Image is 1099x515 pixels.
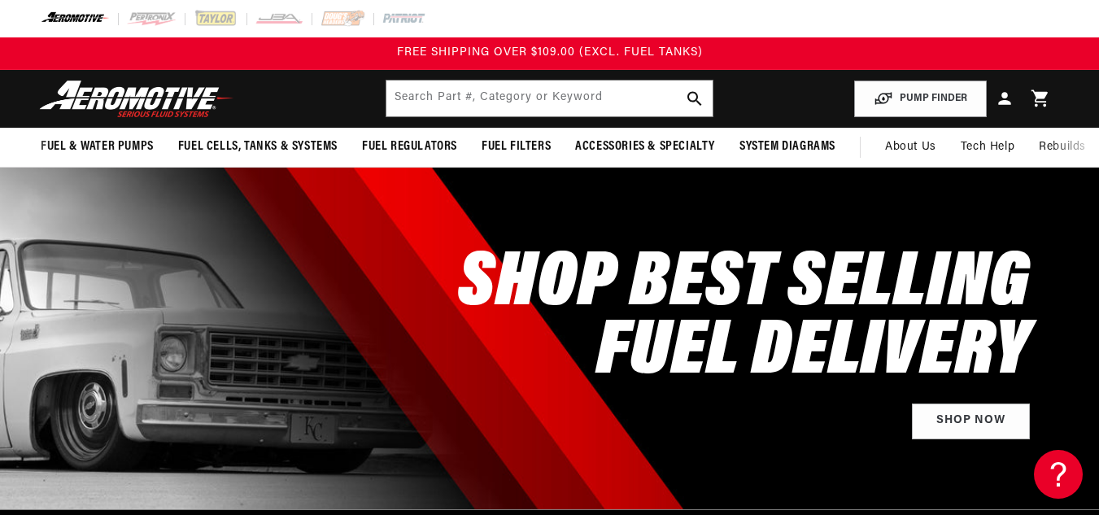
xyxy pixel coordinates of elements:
[166,128,350,166] summary: Fuel Cells, Tanks & Systems
[469,128,563,166] summary: Fuel Filters
[575,138,715,155] span: Accessories & Specialty
[482,138,551,155] span: Fuel Filters
[961,138,1014,156] span: Tech Help
[677,81,713,116] button: search button
[563,128,727,166] summary: Accessories & Specialty
[28,128,166,166] summary: Fuel & Water Pumps
[397,46,703,59] span: FREE SHIPPING OVER $109.00 (EXCL. FUEL TANKS)
[386,81,713,116] input: Search by Part Number, Category or Keyword
[35,80,238,118] img: Aeromotive
[739,138,835,155] span: System Diagrams
[458,251,1030,387] h2: SHOP BEST SELLING FUEL DELIVERY
[1039,138,1086,156] span: Rebuilds
[362,138,457,155] span: Fuel Regulators
[873,128,949,167] a: About Us
[178,138,338,155] span: Fuel Cells, Tanks & Systems
[1027,128,1098,167] summary: Rebuilds
[854,81,987,117] button: PUMP FINDER
[949,128,1027,167] summary: Tech Help
[41,138,154,155] span: Fuel & Water Pumps
[727,128,848,166] summary: System Diagrams
[350,128,469,166] summary: Fuel Regulators
[912,404,1030,440] a: Shop Now
[885,141,936,153] span: About Us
